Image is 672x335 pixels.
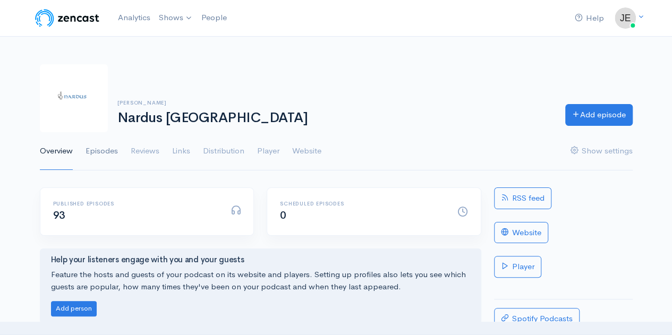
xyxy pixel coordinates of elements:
h4: Help your listeners engage with you and your guests [51,255,470,264]
span: 0 [280,209,286,222]
a: Links [172,132,190,170]
img: ... [615,7,636,29]
a: Help [571,7,608,30]
p: Feature the hosts and guests of your podcast on its website and players. Setting up profiles also... [51,269,470,293]
a: Shows [155,6,197,30]
h1: Nardus [GEOGRAPHIC_DATA] [117,110,552,126]
a: Show settings [571,132,633,170]
a: Website [292,132,321,170]
span: 93 [53,209,65,222]
a: Player [257,132,279,170]
a: RSS feed [494,187,551,209]
a: Website [494,222,548,244]
a: Episodes [86,132,118,170]
h6: Published episodes [53,201,218,207]
a: Spotify Podcasts [494,308,580,330]
a: Distribution [203,132,244,170]
img: ZenCast Logo [33,7,101,29]
button: Add person [51,301,97,316]
a: People [197,6,231,29]
a: Reviews [131,132,159,170]
a: Add person [51,303,97,313]
a: Overview [40,132,73,170]
h6: Scheduled episodes [280,201,445,207]
a: Add episode [565,104,633,126]
a: Player [494,256,541,278]
h6: [PERSON_NAME] [117,100,552,106]
a: Analytics [114,6,155,29]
